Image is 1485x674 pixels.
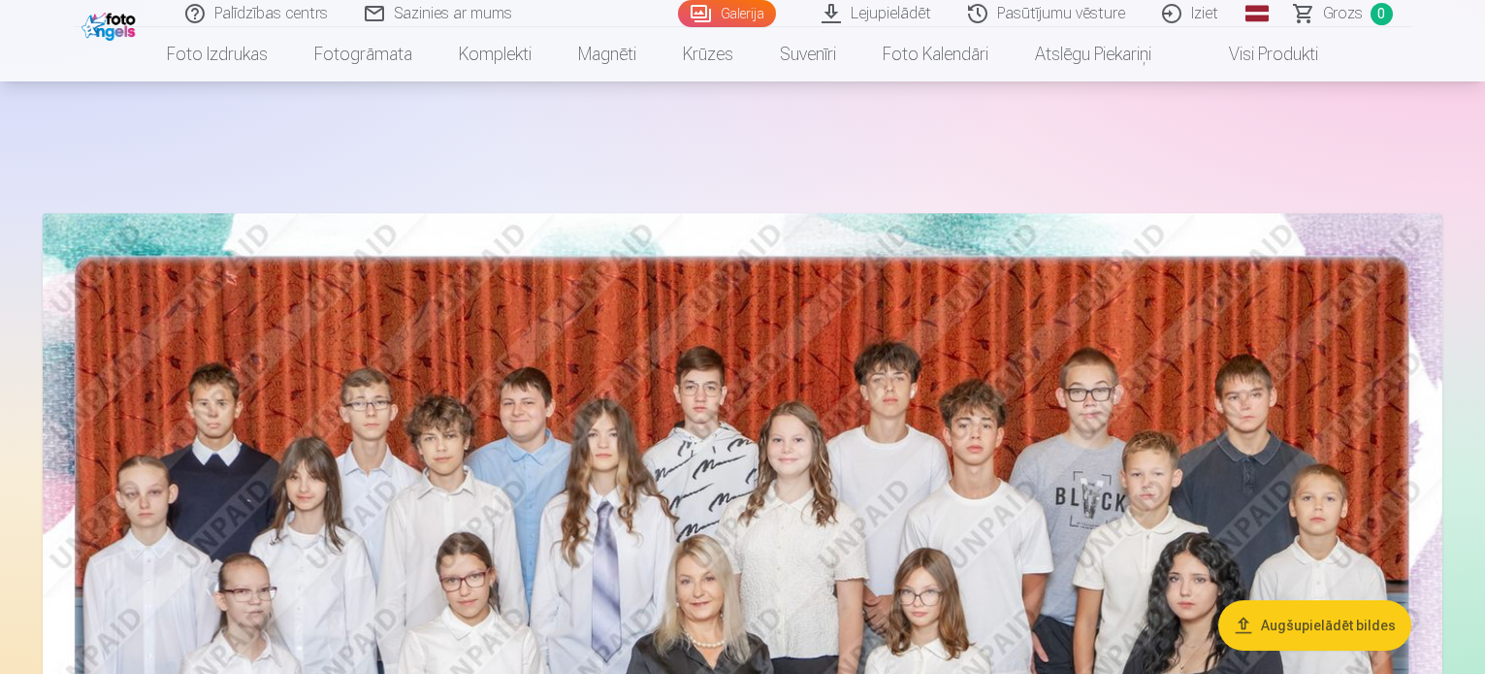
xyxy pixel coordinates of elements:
[1323,2,1363,25] span: Grozs
[859,27,1012,81] a: Foto kalendāri
[81,8,141,41] img: /fa1
[144,27,291,81] a: Foto izdrukas
[1012,27,1175,81] a: Atslēgu piekariņi
[1218,600,1411,651] button: Augšupielādēt bildes
[757,27,859,81] a: Suvenīri
[1175,27,1341,81] a: Visi produkti
[436,27,555,81] a: Komplekti
[1371,3,1393,25] span: 0
[555,27,660,81] a: Magnēti
[660,27,757,81] a: Krūzes
[291,27,436,81] a: Fotogrāmata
